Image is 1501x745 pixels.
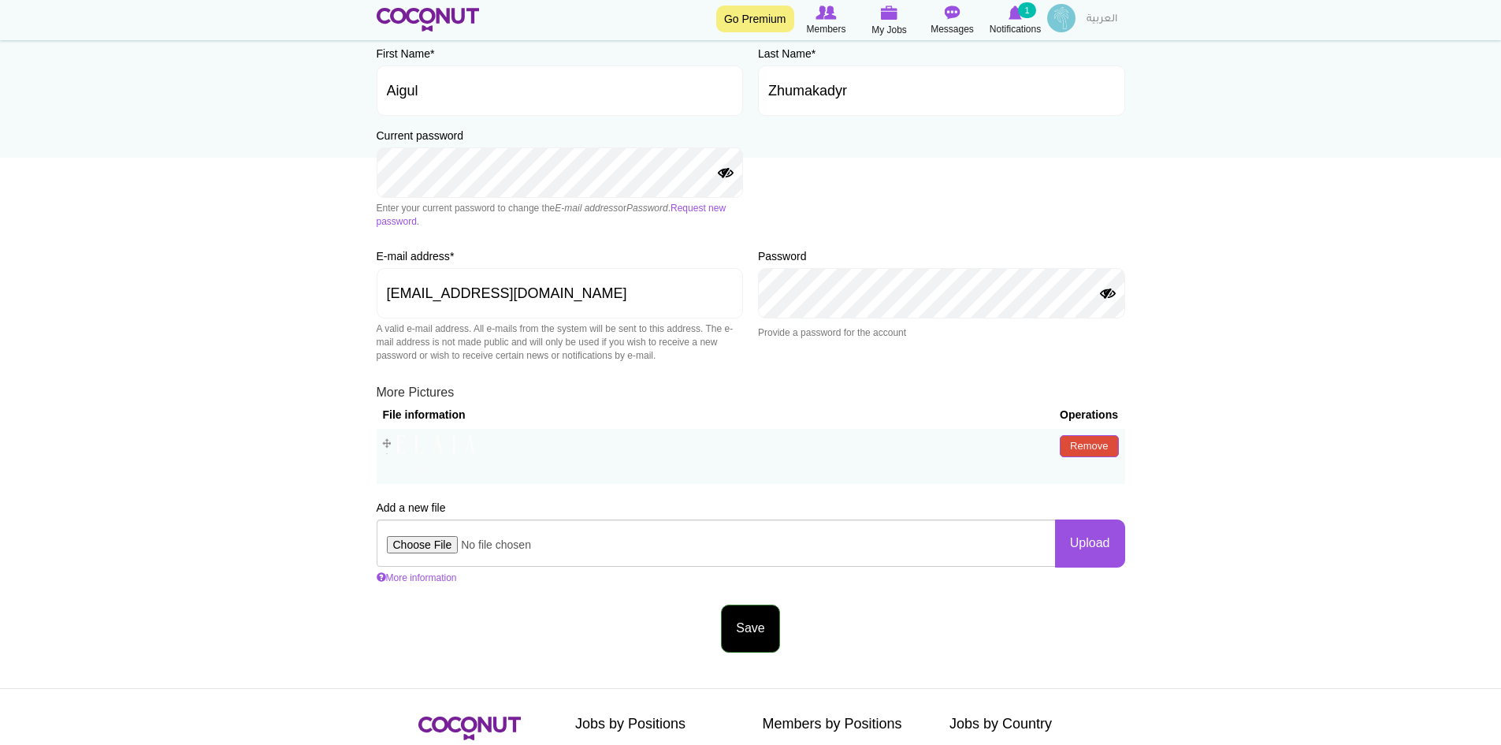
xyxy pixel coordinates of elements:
[945,6,960,20] img: Messages
[858,4,921,38] a: My Jobs My Jobs
[763,717,927,732] h2: Members by Positions
[626,203,668,214] em: Password
[806,21,845,37] span: Members
[795,4,858,37] a: Browse Members Members
[1079,4,1125,35] a: العربية
[555,203,618,214] em: E-mail address
[758,65,1125,116] input: Last Name
[1098,288,1117,300] button: Show Password
[921,4,984,37] a: Messages Messages
[377,572,457,583] a: More information
[377,203,726,227] a: Request new password
[377,128,464,143] label: Current password
[931,21,974,37] span: Messages
[377,46,435,61] label: First Name
[1060,435,1118,457] button: Remove
[1009,6,1022,20] img: Notifications
[716,167,735,180] button: Show Password
[758,326,1125,340] div: Provide a password for the account
[716,6,794,32] a: Go Premium
[377,400,1054,429] th: File information
[816,6,836,20] img: Browse Members
[377,248,455,264] label: E-mail address
[377,202,744,229] div: Enter your current password to change the or . .
[1055,520,1125,568] button: Upload
[1053,400,1124,429] th: Operations
[377,8,480,32] img: Home
[430,47,434,60] span: This field is required.
[1018,2,1035,18] small: 1
[575,717,739,732] h2: Jobs by Positions
[721,605,779,653] button: Save
[418,717,521,740] img: Coconut
[758,248,806,264] label: Password
[984,4,1047,37] a: Notifications Notifications 1
[990,21,1041,37] span: Notifications
[949,717,1113,732] h2: Jobs by Country
[377,65,744,116] input: First Name
[871,22,907,38] span: My Jobs
[812,47,816,60] span: This field is required.
[377,322,744,363] div: A valid e-mail address. All e-mails from the system will be sent to this address. The e-mail addr...
[881,6,898,20] img: My Jobs
[377,500,446,516] label: Add a new file
[450,250,454,263] span: This field is required.
[758,46,816,61] label: Last Name
[377,386,455,399] span: More Pictures
[372,435,397,454] a: Drag to re-order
